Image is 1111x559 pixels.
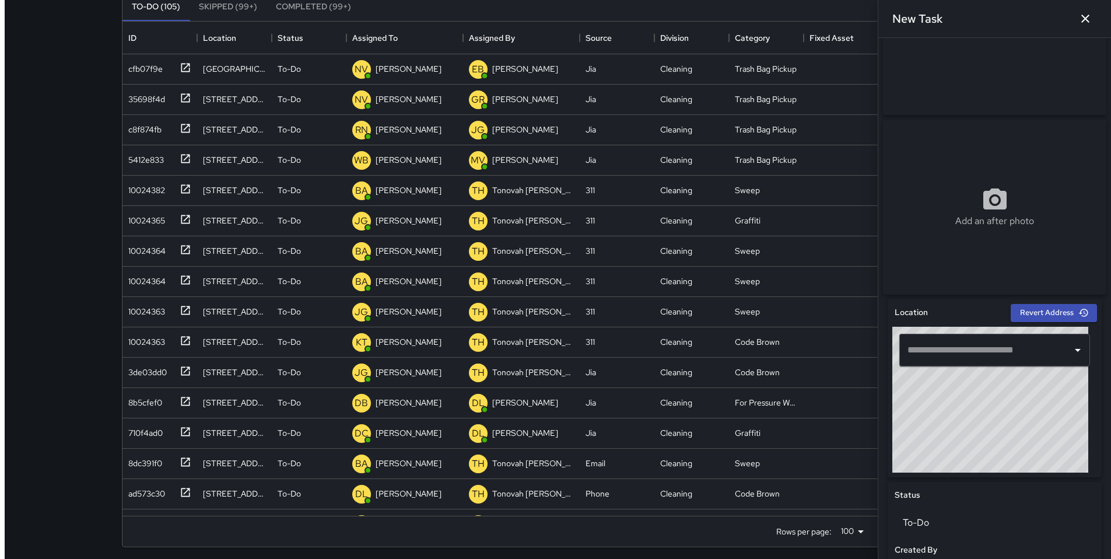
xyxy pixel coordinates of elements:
p: [PERSON_NAME] [376,154,441,166]
p: [PERSON_NAME] [492,124,558,135]
div: 520 6th Street [203,397,266,408]
div: 50 Russ Street [203,457,266,469]
p: [PERSON_NAME] [376,124,441,135]
div: 1776 Folsom Street [203,154,266,166]
div: Jia [586,154,596,166]
div: 3de03dd0 [124,362,167,378]
p: TH [472,244,485,258]
div: 1097 Howard Street [203,215,266,226]
div: ad573c30 [124,483,165,499]
p: DL [355,487,368,501]
div: 35698f4d [124,89,165,105]
p: Tonovah [PERSON_NAME] [492,336,574,348]
div: Division [654,22,729,54]
p: [PERSON_NAME] [376,184,441,196]
div: 21 Columbia Square Street [203,184,266,196]
p: Tonovah [PERSON_NAME] [492,275,574,287]
p: [PERSON_NAME] [376,306,441,317]
p: To-Do [278,215,301,226]
div: 10024364 [124,240,166,257]
div: Cleaning [660,63,692,75]
p: DL [472,427,485,441]
div: 710f4ad0 [124,422,163,439]
p: TH [472,275,485,289]
div: Location [203,22,236,54]
div: Fixed Asset [809,22,854,54]
div: Code Brown [735,488,780,499]
div: Trash Bag Pickup [735,93,797,105]
div: 311 [586,336,595,348]
p: To-Do [278,488,301,499]
p: [PERSON_NAME] [376,336,441,348]
p: To-Do [278,184,301,196]
div: Assigned To [352,22,398,54]
div: 311 [586,245,595,257]
p: TH [472,366,485,380]
p: TH [472,336,485,350]
div: Source [580,22,654,54]
p: To-Do [278,457,301,469]
div: 1380 Howard Street [203,488,266,499]
div: 16 Sherman Street [203,245,266,257]
div: Sweep [735,245,760,257]
div: Source [586,22,612,54]
div: Cleaning [660,306,692,317]
div: 10024382 [124,180,165,196]
div: Phone [586,488,609,499]
p: KT [356,336,367,350]
div: 1090 Folsom Street [203,275,266,287]
div: Cleaning [660,93,692,105]
div: Jia [586,93,596,105]
div: Sweep [735,457,760,469]
p: GR [471,93,485,107]
p: To-Do [278,124,301,135]
p: Tonovah [PERSON_NAME] [492,215,574,226]
p: [PERSON_NAME] [376,245,441,257]
div: Jia [586,427,596,439]
p: Tonovah [PERSON_NAME] [492,245,574,257]
p: [PERSON_NAME] [376,63,441,75]
div: 93da0960 [124,513,167,530]
p: BA [355,244,368,258]
div: Trash Bag Pickup [735,154,797,166]
div: Assigned By [469,22,515,54]
p: MV [471,153,485,167]
p: JG [355,366,368,380]
p: [PERSON_NAME] [492,93,558,105]
div: Cleaning [660,154,692,166]
p: [PERSON_NAME] [492,397,558,408]
div: Cleaning [660,366,692,378]
div: Jia [586,63,596,75]
div: 1074 Folsom Street [203,124,266,135]
div: Cleaning [660,397,692,408]
div: 8dc391f0 [124,453,162,469]
div: For Pressure Washer [735,397,798,408]
p: JG [355,214,368,228]
div: Cleaning [660,124,692,135]
p: TH [472,457,485,471]
div: 182 Langton Street [203,336,266,348]
div: Graffiti [735,427,760,439]
p: RN [355,123,368,137]
div: Cleaning [660,215,692,226]
p: [PERSON_NAME] [376,215,441,226]
div: Division [660,22,689,54]
p: BA [355,275,368,289]
div: 520 6th Street [203,427,266,439]
div: 8b5cfef0 [124,392,162,408]
p: BA [355,457,368,471]
p: Rows per page: [776,526,832,537]
p: To-Do [278,154,301,166]
p: WB [354,153,369,167]
div: Code Brown [735,336,780,348]
p: Tonovah [PERSON_NAME] [492,366,574,378]
div: Cleaning [660,488,692,499]
p: To-Do [278,397,301,408]
div: 5412e833 [124,149,164,166]
p: JG [471,123,485,137]
p: To-Do [278,366,301,378]
p: DL [472,396,485,410]
div: 10024365 [124,210,165,226]
div: Code Brown [735,366,780,378]
div: 150a 7th Street [203,306,266,317]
